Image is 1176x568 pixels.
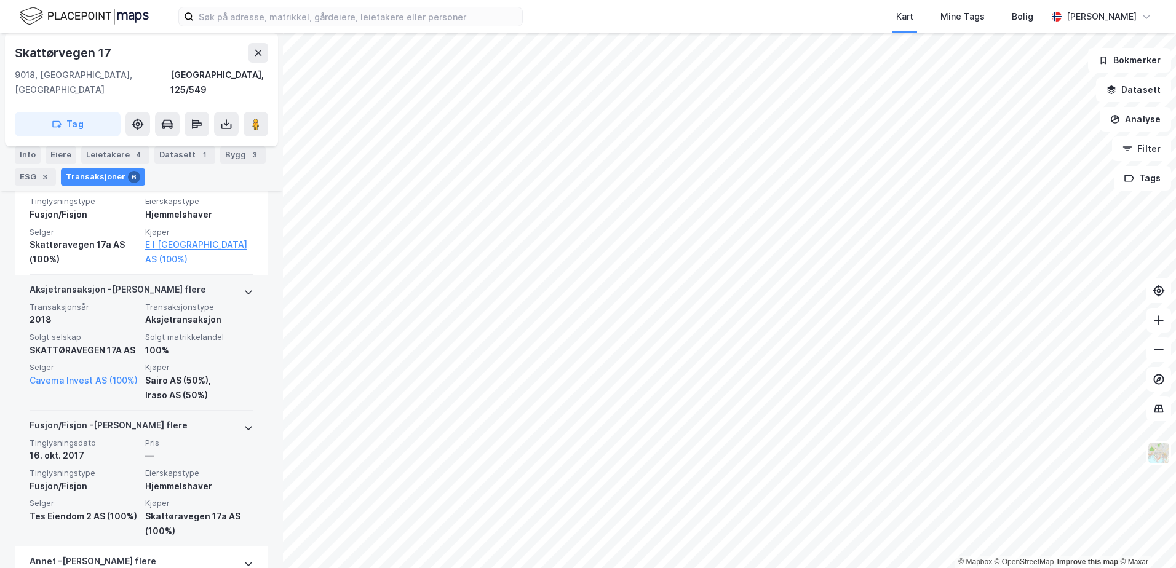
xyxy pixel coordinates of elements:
[145,332,253,342] span: Solgt matrikkelandel
[15,146,41,164] div: Info
[30,207,138,222] div: Fusjon/Fisjon
[198,149,210,161] div: 1
[145,373,253,388] div: Sairo AS (50%),
[145,302,253,312] span: Transaksjonstype
[1114,166,1171,191] button: Tags
[1114,509,1176,568] div: Kontrollprogram for chat
[145,237,253,267] a: E I [GEOGRAPHIC_DATA] AS (100%)
[46,146,76,164] div: Eiere
[145,388,253,403] div: Iraso AS (50%)
[30,302,138,312] span: Transaksjonsår
[39,171,51,183] div: 3
[128,171,140,183] div: 6
[145,207,253,222] div: Hjemmelshaver
[30,468,138,478] span: Tinglysningstype
[61,168,145,186] div: Transaksjoner
[1057,558,1118,566] a: Improve this map
[30,237,138,267] div: Skattøravegen 17a AS (100%)
[15,112,121,136] button: Tag
[1147,441,1170,465] img: Z
[1088,48,1171,73] button: Bokmerker
[1100,107,1171,132] button: Analyse
[145,509,253,538] div: Skattøravegen 17a AS (100%)
[30,196,138,207] span: Tinglysningstype
[30,418,188,438] div: Fusjon/Fisjon - [PERSON_NAME] flere
[30,362,138,373] span: Selger
[15,68,170,97] div: 9018, [GEOGRAPHIC_DATA], [GEOGRAPHIC_DATA]
[958,558,992,566] a: Mapbox
[1012,9,1033,24] div: Bolig
[30,312,138,327] div: 2018
[30,373,138,388] a: Cavema Invest AS (100%)
[30,479,138,494] div: Fusjon/Fisjon
[145,196,253,207] span: Eierskapstype
[1096,77,1171,102] button: Datasett
[145,227,253,237] span: Kjøper
[20,6,149,27] img: logo.f888ab2527a4732fd821a326f86c7f29.svg
[15,168,56,186] div: ESG
[145,362,253,373] span: Kjøper
[194,7,522,26] input: Søk på adresse, matrikkel, gårdeiere, leietakere eller personer
[30,282,206,302] div: Aksjetransaksjon - [PERSON_NAME] flere
[145,312,253,327] div: Aksjetransaksjon
[81,146,149,164] div: Leietakere
[154,146,215,164] div: Datasett
[30,332,138,342] span: Solgt selskap
[145,479,253,494] div: Hjemmelshaver
[145,448,253,463] div: —
[940,9,985,24] div: Mine Tags
[145,468,253,478] span: Eierskapstype
[30,227,138,237] span: Selger
[30,448,138,463] div: 16. okt. 2017
[30,438,138,448] span: Tinglysningsdato
[896,9,913,24] div: Kart
[15,43,114,63] div: Skattørvegen 17
[1114,509,1176,568] iframe: Chat Widget
[1112,136,1171,161] button: Filter
[248,149,261,161] div: 3
[30,343,138,358] div: SKATTØRAVEGEN 17A AS
[132,149,145,161] div: 4
[30,498,138,508] span: Selger
[220,146,266,164] div: Bygg
[1067,9,1137,24] div: [PERSON_NAME]
[30,509,138,524] div: Tes Eiendom 2 AS (100%)
[170,68,268,97] div: [GEOGRAPHIC_DATA], 125/549
[995,558,1054,566] a: OpenStreetMap
[145,438,253,448] span: Pris
[145,498,253,508] span: Kjøper
[145,343,253,358] div: 100%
